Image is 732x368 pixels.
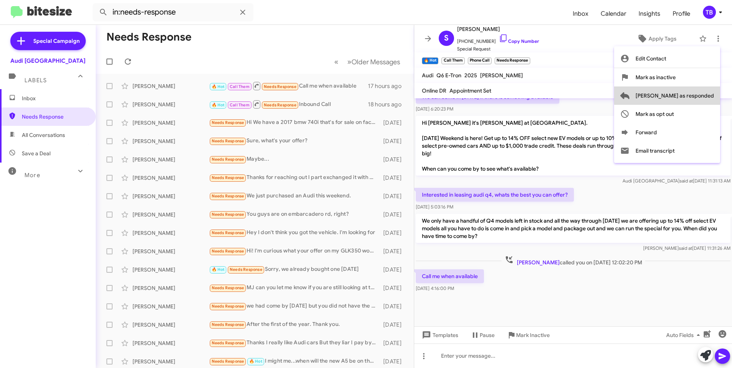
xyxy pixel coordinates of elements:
[636,105,674,123] span: Mark as opt out
[636,49,666,68] span: Edit Contact
[614,123,720,142] button: Forward
[614,142,720,160] button: Email transcript
[636,86,714,105] span: [PERSON_NAME] as responded
[636,68,676,86] span: Mark as inactive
